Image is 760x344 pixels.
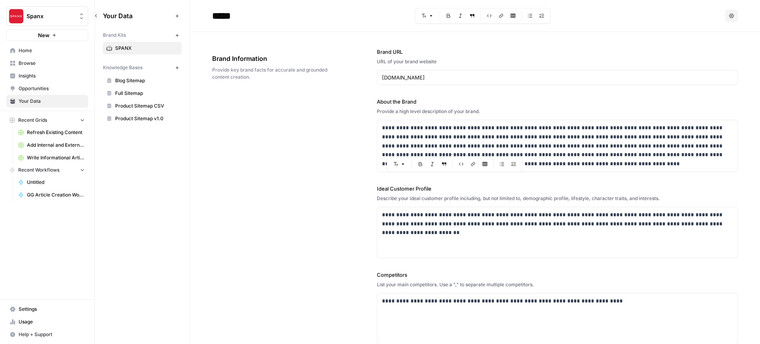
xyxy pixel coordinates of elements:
span: New [38,31,49,39]
span: Settings [19,306,85,313]
span: Provide key brand facts for accurate and grounded content creation. [212,66,332,81]
a: Opportunities [6,82,88,95]
a: Settings [6,303,88,316]
a: Home [6,44,88,57]
div: Provide a high level description of your brand. [377,108,738,115]
span: Full Sitemap [115,90,178,97]
span: Brand Kits [103,32,126,39]
img: Spanx Logo [9,9,23,23]
span: Browse [19,60,85,67]
span: Insights [19,72,85,79]
span: SPANX [115,45,178,52]
span: Add Internal and External Links [27,142,85,149]
a: Browse [6,57,88,70]
span: Refresh Existing Content [27,129,85,136]
span: Knowledge Bases [103,64,142,71]
span: Blog Sitemap [115,77,178,84]
span: Opportunities [19,85,85,92]
div: Describe your ideal customer profile including, but not limited to, demographic profile, lifestyl... [377,195,738,202]
span: Untitled [27,179,85,186]
span: Your Data [19,98,85,105]
span: Brand Information [212,54,332,63]
a: Insights [6,70,88,82]
div: To enrich screen reader interactions, please activate Accessibility in Grammarly extension settings [377,207,737,258]
button: New [6,29,88,41]
span: Product Sitemap v1.0 [115,115,178,122]
span: Spanx [27,12,74,20]
a: Full Sitemap [103,87,182,100]
a: GG Article Creation Workflow [15,189,88,201]
button: Workspace: Spanx [6,6,88,26]
label: Competitors [377,271,738,279]
span: Recent Workflows [18,166,59,174]
label: Ideal Customer Profile [377,185,738,193]
button: Recent Grids [6,114,88,126]
a: Write Informational Article [15,151,88,164]
button: Recent Workflows [6,164,88,176]
a: Untitled [15,176,88,189]
span: Help + Support [19,331,85,338]
div: List your main competitors. Use a "," to separate multiple competitors. [377,281,738,288]
a: SPANX [103,42,182,55]
span: Your Data [103,11,172,21]
label: Brand URL [377,48,738,56]
span: Home [19,47,85,54]
input: www.sundaysoccer.com [382,74,733,81]
a: Product Sitemap CSV [103,100,182,112]
label: About the Brand [377,98,738,106]
a: Product Sitemap v1.0 [103,112,182,125]
a: Your Data [6,95,88,108]
span: Product Sitemap CSV [115,102,178,110]
a: Refresh Existing Content [15,126,88,139]
button: Help + Support [6,328,88,341]
span: Usage [19,318,85,325]
a: Add Internal and External Links [15,139,88,151]
div: URL of your brand website [377,58,738,65]
span: Write Informational Article [27,154,85,161]
a: Blog Sitemap [103,74,182,87]
a: Usage [6,316,88,328]
span: GG Article Creation Workflow [27,191,85,198]
div: To enrich screen reader interactions, please activate Accessibility in Grammarly extension settings [377,120,737,172]
span: Recent Grids [18,117,47,124]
